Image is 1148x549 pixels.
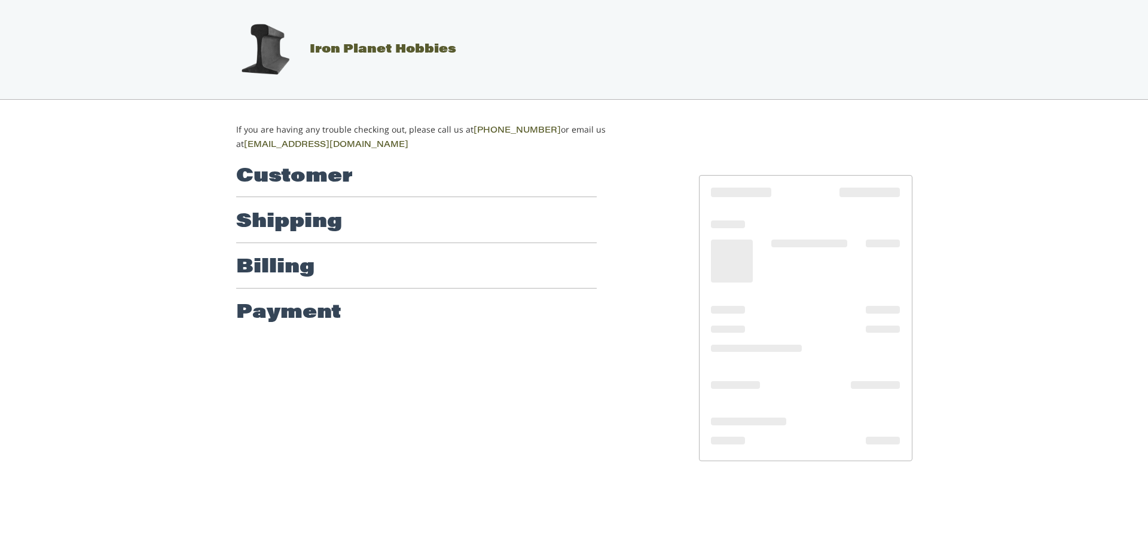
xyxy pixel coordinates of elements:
h2: Billing [236,256,315,280]
h2: Customer [236,165,353,189]
h2: Shipping [236,210,342,234]
span: Iron Planet Hobbies [310,44,456,56]
img: Iron Planet Hobbies [235,20,295,79]
h2: Payment [236,301,341,325]
a: [EMAIL_ADDRESS][DOMAIN_NAME] [244,141,408,149]
a: Iron Planet Hobbies [223,44,456,56]
a: [PHONE_NUMBER] [474,127,561,135]
p: If you are having any trouble checking out, please call us at or email us at [236,123,643,152]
